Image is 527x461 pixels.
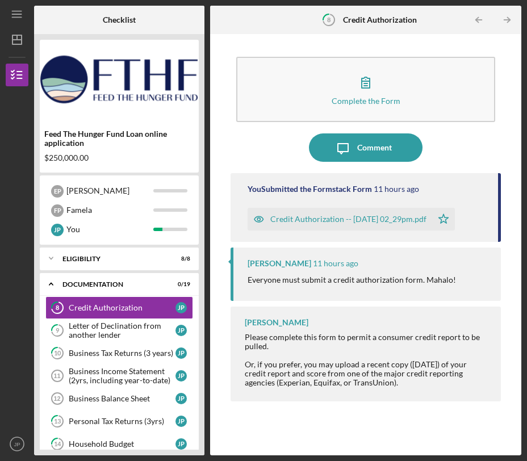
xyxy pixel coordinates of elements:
[69,349,175,358] div: Business Tax Returns (3 years)
[44,129,194,148] div: Feed The Hunger Fund Loan online application
[248,185,372,194] div: You Submitted the Formstack Form
[175,393,187,404] div: J P
[51,185,64,198] div: E P
[343,15,417,24] b: Credit Authorization
[69,417,175,426] div: Personal Tax Returns (3yrs)
[51,224,64,236] div: J P
[170,281,190,288] div: 0 / 19
[6,433,28,455] button: JP
[175,438,187,450] div: J P
[309,133,423,162] button: Comment
[66,220,153,239] div: You
[245,360,489,387] div: Or, if you prefer, you may upload a recent copy ([DATE]) of your credit report and score from one...
[103,15,136,24] b: Checklist
[245,333,489,351] div: Please complete this form to permit a consumer credit report to be pulled.
[62,281,162,288] div: Documentation
[53,372,60,379] tspan: 11
[69,321,175,340] div: Letter of Declination from another lender
[332,97,400,105] div: Complete the Form
[374,185,419,194] time: 2025-09-23 18:29
[248,259,311,268] div: [PERSON_NAME]
[175,370,187,382] div: J P
[45,319,193,342] a: 9Letter of Declination from another lenderJP
[45,342,193,364] a: 10Business Tax Returns (3 years)JP
[175,347,187,359] div: J P
[40,45,199,114] img: Product logo
[54,418,61,425] tspan: 13
[54,441,61,448] tspan: 14
[69,394,175,403] div: Business Balance Sheet
[62,255,162,262] div: Eligibility
[175,302,187,313] div: J P
[248,274,456,286] p: Everyone must submit a credit authorization form. Mahalo!
[56,327,60,334] tspan: 9
[357,133,392,162] div: Comment
[245,318,308,327] div: [PERSON_NAME]
[56,304,59,312] tspan: 8
[51,204,64,217] div: F P
[53,395,60,402] tspan: 12
[45,387,193,410] a: 12Business Balance SheetJP
[175,416,187,427] div: J P
[45,433,193,455] a: 14Household BudgetJP
[69,439,175,449] div: Household Budget
[45,410,193,433] a: 13Personal Tax Returns (3yrs)JP
[175,325,187,336] div: J P
[66,181,153,200] div: [PERSON_NAME]
[69,367,175,385] div: Business Income Statement (2yrs, including year-to-date)
[54,350,61,357] tspan: 10
[248,208,455,230] button: Credit Authorization -- [DATE] 02_29pm.pdf
[45,364,193,387] a: 11Business Income Statement (2yrs, including year-to-date)JP
[327,16,331,23] tspan: 8
[170,255,190,262] div: 8 / 8
[14,441,20,447] text: JP
[44,153,194,162] div: $250,000.00
[45,296,193,319] a: 8Credit AuthorizationJP
[270,215,426,224] div: Credit Authorization -- [DATE] 02_29pm.pdf
[236,57,495,122] button: Complete the Form
[313,259,358,268] time: 2025-09-23 17:58
[66,200,153,220] div: Famela
[69,303,175,312] div: Credit Authorization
